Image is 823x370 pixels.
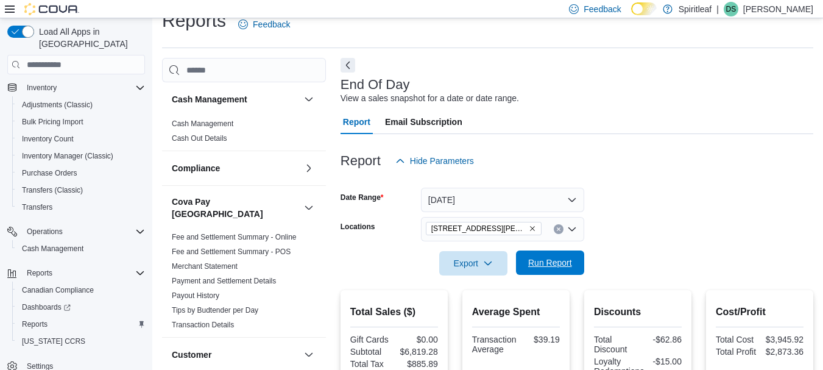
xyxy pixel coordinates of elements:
a: Reports [17,317,52,332]
button: Remove 555 - Spiritleaf Lawrence Ave (North York) from selection in this group [529,225,536,232]
a: Transfers (Classic) [17,183,88,197]
div: $2,873.36 [762,347,804,357]
button: Cash Management [302,92,316,107]
button: Customer [302,347,316,362]
div: $0.00 [397,335,438,344]
a: [US_STATE] CCRS [17,334,90,349]
button: Compliance [302,161,316,176]
div: Subtotal [350,347,392,357]
button: [DATE] [421,188,584,212]
span: Report [343,110,370,134]
button: Cash Management [12,240,150,257]
h3: Compliance [172,162,220,174]
button: Reports [12,316,150,333]
div: $39.19 [521,335,559,344]
button: Adjustments (Classic) [12,96,150,113]
h2: Average Spent [472,305,560,319]
button: Export [439,251,507,276]
button: Hide Parameters [390,149,479,173]
div: -$62.86 [640,335,682,344]
a: Payment and Settlement Details [172,277,276,285]
span: Inventory Count [22,134,74,144]
a: Dashboards [17,300,76,315]
button: Inventory Manager (Classic) [12,148,150,165]
img: Cova [24,3,79,15]
a: Tips by Budtender per Day [172,306,258,315]
span: Inventory [22,80,145,95]
button: Customer [172,349,299,361]
button: Cash Management [172,93,299,105]
span: Cash Out Details [172,133,227,143]
a: Purchase Orders [17,166,82,180]
span: Dark Mode [631,15,632,16]
div: Transaction Average [472,335,517,354]
a: Bulk Pricing Import [17,115,88,129]
span: Cash Management [17,241,145,256]
span: Transfers (Classic) [17,183,145,197]
span: Reports [17,317,145,332]
span: Adjustments (Classic) [17,98,145,112]
span: Operations [27,227,63,237]
span: [US_STATE] CCRS [22,336,85,346]
h3: Cash Management [172,93,247,105]
button: Operations [22,224,68,239]
span: Washington CCRS [17,334,145,349]
span: Payment and Settlement Details [172,276,276,286]
p: [PERSON_NAME] [743,2,813,16]
span: Purchase Orders [22,168,77,178]
a: Payout History [172,291,219,300]
a: Dashboards [12,299,150,316]
div: Cash Management [162,116,326,151]
button: Transfers [12,199,150,216]
h2: Total Sales ($) [350,305,438,319]
span: Feedback [253,18,290,30]
button: Reports [22,266,57,280]
input: Dark Mode [631,2,657,15]
h3: Customer [172,349,211,361]
a: Cash Out Details [172,134,227,143]
a: Inventory Manager (Classic) [17,149,118,163]
button: Clear input [554,224,563,234]
button: Operations [2,223,150,240]
h3: End Of Day [341,77,410,92]
p: | [716,2,719,16]
div: Danielle S [724,2,738,16]
span: Merchant Statement [172,261,238,271]
div: $885.89 [397,359,438,369]
span: Inventory Manager (Classic) [17,149,145,163]
span: Export [447,251,500,276]
span: 555 - Spiritleaf Lawrence Ave (North York) [426,222,542,235]
div: -$15.00 [649,357,682,366]
span: Transfers [17,200,145,215]
div: View a sales snapshot for a date or date range. [341,92,519,105]
span: Inventory [27,83,57,93]
div: Total Cost [716,335,757,344]
button: Transfers (Classic) [12,182,150,199]
div: Total Discount [594,335,635,354]
button: Purchase Orders [12,165,150,182]
span: Purchase Orders [17,166,145,180]
span: Adjustments (Classic) [22,100,93,110]
a: Canadian Compliance [17,283,99,297]
h1: Reports [162,9,226,33]
p: Spiritleaf [679,2,712,16]
span: Run Report [528,257,572,269]
label: Date Range [341,193,384,202]
div: Total Tax [350,359,392,369]
button: Reports [2,265,150,282]
span: Reports [22,266,145,280]
span: Inventory Manager (Classic) [22,151,113,161]
a: Feedback [233,12,295,37]
button: Compliance [172,162,299,174]
a: Inventory Count [17,132,79,146]
button: Cova Pay [GEOGRAPHIC_DATA] [302,201,316,215]
label: Locations [341,222,375,232]
button: [US_STATE] CCRS [12,333,150,350]
button: Next [341,58,355,73]
span: DS [726,2,736,16]
a: Adjustments (Classic) [17,98,97,112]
span: Reports [22,319,48,329]
span: Bulk Pricing Import [17,115,145,129]
span: Transaction Details [172,320,234,330]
